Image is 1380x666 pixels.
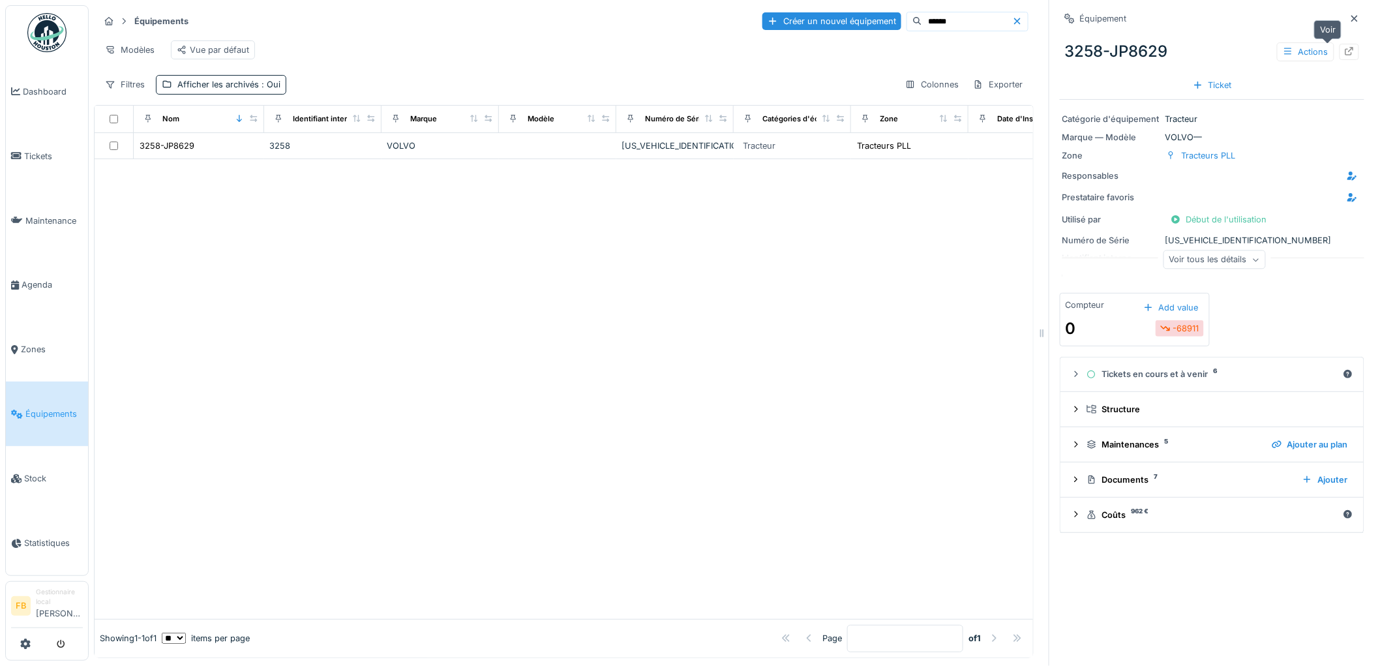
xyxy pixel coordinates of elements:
[129,15,194,27] strong: Équipements
[1062,213,1160,226] div: Utilisé par
[162,632,250,644] div: items per page
[1062,131,1160,144] div: Marque — Modèle
[967,75,1028,94] div: Exporter
[1066,317,1087,341] div: 0
[1062,234,1160,247] div: Numéro de Série
[24,472,83,485] span: Stock
[387,140,494,152] div: VOLVO
[762,12,901,30] div: Créer un nouvel équipement
[1297,471,1353,489] div: Ajouter
[528,114,554,125] div: Modèle
[410,114,437,125] div: Marque
[21,343,83,356] span: Zones
[27,13,67,52] img: Badge_color-CXgf-gQk.svg
[100,632,157,644] div: Showing 1 - 1 of 1
[24,537,83,549] span: Statistiques
[177,44,249,56] div: Vue par défaut
[1066,299,1105,311] div: Compteur
[1188,76,1237,94] div: Ticket
[1062,170,1160,182] div: Responsables
[645,114,705,125] div: Numéro de Série
[997,114,1061,125] div: Date d'Installation
[99,75,151,94] div: Filtres
[25,215,83,227] span: Maintenance
[857,140,911,152] div: Tracteurs PLL
[6,511,88,575] a: Statistiques
[1062,113,1160,125] div: Catégorie d'équipement
[6,124,88,189] a: Tickets
[1165,211,1272,228] div: Début de l'utilisation
[1087,403,1348,416] div: Structure
[622,140,728,152] div: [US_VEHICLE_IDENTIFICATION_NUMBER]
[1182,149,1236,162] div: Tracteurs PLL
[162,114,179,125] div: Nom
[822,632,842,644] div: Page
[24,150,83,162] span: Tickets
[6,59,88,124] a: Dashboard
[743,140,775,152] div: Tracteur
[11,587,83,628] a: FB Gestionnaire local[PERSON_NAME]
[899,75,965,94] div: Colonnes
[11,596,31,616] li: FB
[1267,436,1353,453] div: Ajouter au plan
[880,114,898,125] div: Zone
[1314,20,1342,39] div: Voir
[6,189,88,253] a: Maintenance
[1087,474,1292,486] div: Documents
[1080,12,1127,25] div: Équipement
[1060,35,1364,68] div: 3258-JP8629
[1087,368,1338,380] div: Tickets en cours et à venir
[99,40,160,59] div: Modèles
[22,279,83,291] span: Agenda
[6,382,88,446] a: Équipements
[1062,191,1160,204] div: Prestataire favoris
[1066,363,1358,387] summary: Tickets en cours et à venir6
[1062,234,1362,247] div: [US_VEHICLE_IDENTIFICATION_NUMBER]
[1163,250,1266,269] div: Voir tous les détails
[1066,432,1358,457] summary: Maintenances5Ajouter au plan
[1062,149,1160,162] div: Zone
[1277,42,1334,61] div: Actions
[1062,113,1362,125] div: Tracteur
[1160,322,1199,335] div: -68911
[1066,503,1358,527] summary: Coûts962 €
[1066,468,1358,492] summary: Documents7Ajouter
[1087,438,1261,451] div: Maintenances
[36,587,83,625] li: [PERSON_NAME]
[36,587,83,607] div: Gestionnaire local
[140,140,194,152] div: 3258-JP8629
[23,85,83,98] span: Dashboard
[1062,131,1362,144] div: VOLVO —
[6,253,88,318] a: Agenda
[1066,397,1358,421] summary: Structure
[177,78,280,91] div: Afficher les archivés
[269,140,376,152] div: 3258
[6,318,88,382] a: Zones
[968,632,981,644] strong: of 1
[293,114,356,125] div: Identifiant interne
[25,408,83,420] span: Équipements
[762,114,853,125] div: Catégories d'équipement
[1138,299,1204,316] div: Add value
[6,446,88,511] a: Stock
[1087,509,1338,521] div: Coûts
[259,80,280,89] span: : Oui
